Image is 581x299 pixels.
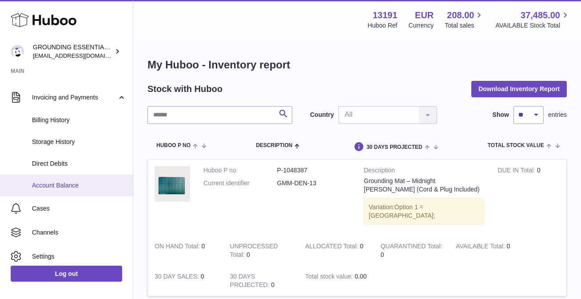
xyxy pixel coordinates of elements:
[32,116,126,124] span: Billing History
[495,21,570,30] span: AVAILABLE Stock Total
[373,9,398,21] strong: 13191
[491,159,566,235] td: 0
[256,143,292,148] span: Description
[277,166,351,175] dd: P-1048387
[415,9,434,21] strong: EUR
[364,198,484,225] div: Variation:
[32,228,126,237] span: Channels
[354,273,366,280] span: 0.00
[155,243,202,252] strong: ON HAND Total
[223,266,299,296] td: 0
[493,111,509,119] label: Show
[369,203,435,219] span: Option 1 = [GEOGRAPHIC_DATA];
[366,144,422,150] span: 30 DAYS PROJECTED
[364,166,484,177] strong: Description
[32,181,126,190] span: Account Balance
[203,166,277,175] dt: Huboo P no
[521,9,560,21] span: 37,485.00
[368,21,398,30] div: Huboo Ref
[230,273,271,291] strong: 30 DAYS PROJECTED
[148,266,223,296] td: 0
[488,143,544,148] span: Total stock value
[33,43,113,60] div: GROUNDING ESSENTIALS INTERNATIONAL SLU
[310,111,334,119] label: Country
[32,159,126,168] span: Direct Debits
[381,251,384,258] span: 0
[223,235,299,266] td: 0
[32,138,126,146] span: Storage History
[155,166,190,202] img: product image
[11,45,24,58] img: espenwkopperud@gmail.com
[32,93,117,102] span: Invoicing and Payments
[203,179,277,187] dt: Current identifier
[11,266,122,282] a: Log out
[32,252,126,261] span: Settings
[449,235,525,266] td: 0
[155,273,201,282] strong: 30 DAY SALES
[147,83,223,95] h2: Stock with Huboo
[445,21,484,30] span: Total sales
[471,81,567,97] button: Download Inventory Report
[33,52,131,59] span: [EMAIL_ADDRESS][DOMAIN_NAME]
[447,9,474,21] span: 208.00
[445,9,484,30] a: 208.00 Total sales
[148,235,223,266] td: 0
[32,204,126,213] span: Cases
[298,235,374,266] td: 0
[548,111,567,119] span: entries
[230,243,278,260] strong: UNPROCESSED Total
[409,21,434,30] div: Currency
[456,243,506,252] strong: AVAILABLE Total
[364,177,484,194] div: Grounding Mat – Midnight [PERSON_NAME] (Cord & Plug Included)
[156,143,191,148] span: Huboo P no
[277,179,351,187] dd: GMM-DEN-13
[495,9,570,30] a: 37,485.00 AVAILABLE Stock Total
[381,243,442,252] strong: QUARANTINED Total
[147,58,567,72] h1: My Huboo - Inventory report
[305,243,360,252] strong: ALLOCATED Total
[305,273,354,282] strong: Total stock value
[497,167,537,176] strong: DUE IN Total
